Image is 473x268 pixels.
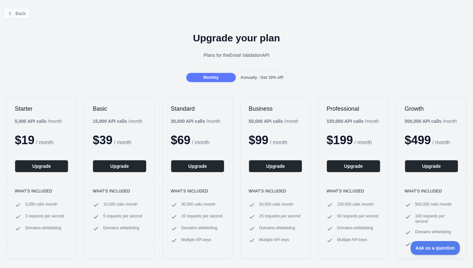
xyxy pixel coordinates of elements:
[249,133,268,147] span: $ 99
[327,133,353,147] span: $ 199
[354,140,372,145] span: / month
[270,140,287,145] span: / month
[405,133,431,147] span: $ 499
[192,140,209,145] span: / month
[411,241,460,255] iframe: Toggle Customer Support
[171,133,191,147] span: $ 69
